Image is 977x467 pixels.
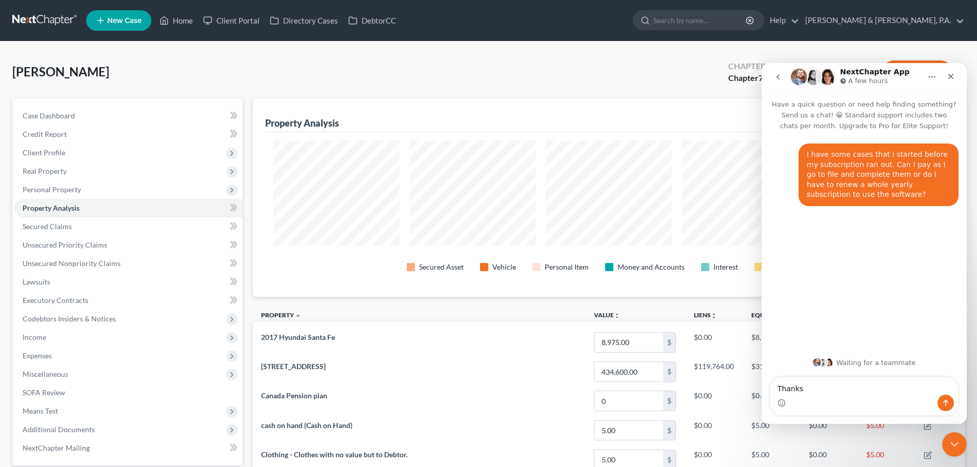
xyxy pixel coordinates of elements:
span: NextChapter Mailing [23,443,90,452]
a: Equityunfold_more [751,311,781,319]
div: $ [663,391,675,411]
a: SOFA Review [14,383,243,402]
td: $0.00 [686,387,743,416]
a: Client Portal [198,11,265,30]
span: Secured Claims [23,222,72,231]
span: Miscellaneous [23,370,68,378]
a: DebtorCC [343,11,401,30]
span: Case Dashboard [23,111,75,120]
a: Help [765,11,799,30]
td: $119,764.00 [686,357,743,387]
div: $ [663,362,675,381]
span: Codebtors Insiders & Notices [23,314,116,323]
div: Property Analysis [265,117,339,129]
a: Lawsuits [14,273,243,291]
a: Unsecured Nonpriority Claims [14,254,243,273]
a: Secured Claims [14,217,243,236]
iframe: Intercom live chat [762,63,967,424]
div: Chapter [728,72,766,84]
a: NextChapter Mailing [14,439,243,457]
input: 0.00 [594,391,663,411]
a: Valueunfold_more [594,311,620,319]
i: unfold_more [711,313,717,319]
input: 0.00 [594,421,663,440]
input: 0.00 [594,362,663,381]
span: New Case [107,17,142,25]
input: 0.00 [594,333,663,352]
span: Unsecured Priority Claims [23,240,107,249]
input: Search by name... [653,11,747,30]
span: Real Property [23,167,67,175]
td: $0.00 [686,416,743,445]
span: Clothing - Clothes with no value but to Debtor. [261,450,408,459]
span: Unsecured Nonpriority Claims [23,259,121,268]
span: [STREET_ADDRESS] [261,362,326,371]
a: Unsecured Priority Claims [14,236,243,254]
div: Interest [713,262,738,272]
td: $0.00 [686,328,743,357]
a: Home [154,11,198,30]
td: $314,836.00 [743,357,801,387]
span: [PERSON_NAME] [12,64,109,79]
span: Means Test [23,407,58,415]
span: Executory Contracts [23,296,88,304]
i: unfold_more [614,313,620,319]
span: 7 [759,73,763,83]
span: Client Profile [23,148,65,157]
div: Money and Accounts [617,262,685,272]
iframe: Intercom live chat [942,432,967,457]
div: Vehicle [492,262,516,272]
div: Personal Item [545,262,589,272]
span: Lawsuits [23,277,50,286]
span: Canada Pension plan [261,391,327,400]
span: SOFA Review [23,388,65,397]
td: $0.00 [743,387,801,416]
div: District [829,60,866,72]
button: Preview [882,60,952,84]
div: Chapter [728,60,766,72]
span: 2017 Hyundai Santa Fe [261,333,335,341]
td: $8,975.00 [743,328,801,357]
td: $5.00 [858,416,916,445]
a: Directory Cases [265,11,343,30]
a: Property expand_less [261,311,301,319]
span: Credit Report [23,130,67,138]
i: expand_less [295,313,301,319]
span: cash on hand (Cash on Hand) [261,421,352,430]
span: Additional Documents [23,425,95,434]
div: Secured Asset [419,262,464,272]
a: Property Analysis [14,199,243,217]
div: Status [782,60,812,72]
span: Personal Property [23,185,81,194]
a: Credit Report [14,125,243,144]
td: $5.00 [743,416,801,445]
span: Expenses [23,351,52,360]
a: Liensunfold_more [694,311,717,319]
div: $ [663,421,675,440]
div: $ [663,333,675,352]
a: Case Dashboard [14,107,243,125]
span: Property Analysis [23,204,79,212]
td: $0.00 [801,416,858,445]
span: Income [23,333,46,341]
a: [PERSON_NAME] & [PERSON_NAME], P.A. [800,11,964,30]
a: Executory Contracts [14,291,243,310]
